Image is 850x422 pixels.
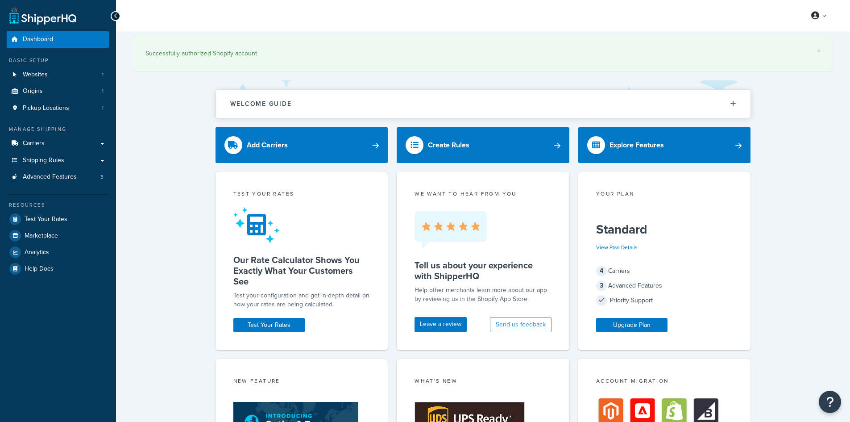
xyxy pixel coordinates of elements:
[23,173,77,181] span: Advanced Features
[596,294,733,307] div: Priority Support
[23,36,53,43] span: Dashboard
[596,266,607,276] span: 4
[25,265,54,273] span: Help Docs
[596,265,733,277] div: Carriers
[247,139,288,151] div: Add Carriers
[817,47,821,54] a: ×
[596,190,733,200] div: Your Plan
[490,317,551,332] button: Send us feedback
[233,291,370,309] div: Test your configuration and get in-depth detail on how your rates are being calculated.
[102,88,104,95] span: 1
[23,88,43,95] span: Origins
[102,71,104,79] span: 1
[7,135,109,152] a: Carriers
[415,190,551,198] p: we want to hear from you
[596,280,607,291] span: 3
[7,83,109,100] a: Origins1
[7,201,109,209] div: Resources
[7,31,109,48] a: Dashboard
[415,286,551,304] p: Help other merchants learn more about our app by reviewing us in the Shopify App Store.
[596,222,733,237] h5: Standard
[7,244,109,260] a: Analytics
[102,104,104,112] span: 1
[415,317,467,332] a: Leave a review
[7,57,109,64] div: Basic Setup
[7,67,109,83] a: Websites1
[7,125,109,133] div: Manage Shipping
[7,169,109,185] a: Advanced Features3
[216,90,750,118] button: Welcome Guide
[23,71,48,79] span: Websites
[610,139,664,151] div: Explore Features
[428,139,469,151] div: Create Rules
[233,190,370,200] div: Test your rates
[216,127,388,163] a: Add Carriers
[596,243,638,251] a: View Plan Details
[100,173,104,181] span: 3
[415,377,551,387] div: What's New
[397,127,569,163] a: Create Rules
[25,232,58,240] span: Marketplace
[233,255,370,287] h5: Our Rate Calculator Shows You Exactly What Your Customers See
[23,140,45,147] span: Carriers
[7,169,109,185] li: Advanced Features
[596,280,733,292] div: Advanced Features
[596,318,668,332] a: Upgrade Plan
[578,127,751,163] a: Explore Features
[23,104,69,112] span: Pickup Locations
[25,216,67,223] span: Test Your Rates
[233,318,305,332] a: Test Your Rates
[23,157,64,164] span: Shipping Rules
[415,260,551,281] h5: Tell us about your experience with ShipperHQ
[819,391,841,413] button: Open Resource Center
[7,228,109,244] a: Marketplace
[233,377,370,387] div: New Feature
[7,152,109,169] a: Shipping Rules
[7,100,109,117] a: Pickup Locations1
[7,261,109,277] a: Help Docs
[145,47,821,60] div: Successfully authorized Shopify account
[230,100,292,107] h2: Welcome Guide
[596,377,733,387] div: Account Migration
[7,211,109,227] a: Test Your Rates
[7,83,109,100] li: Origins
[7,100,109,117] li: Pickup Locations
[7,67,109,83] li: Websites
[25,249,49,256] span: Analytics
